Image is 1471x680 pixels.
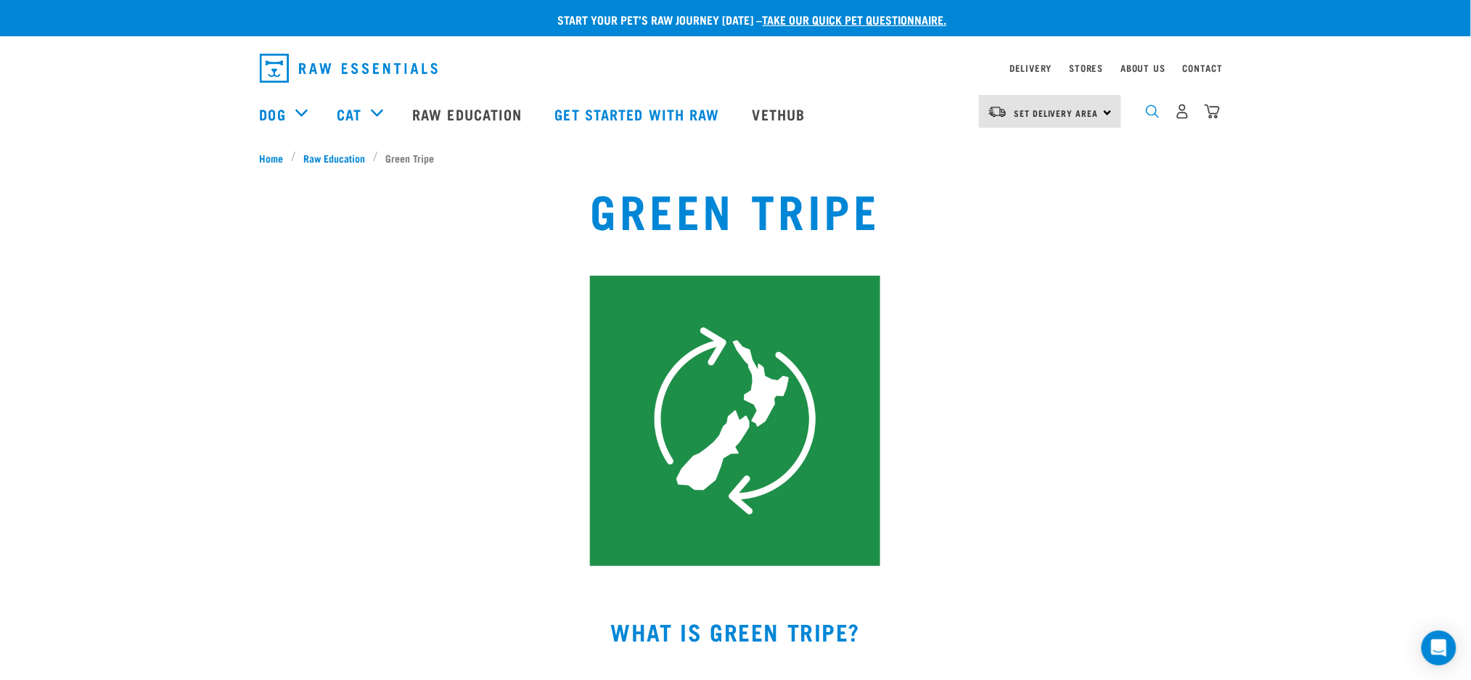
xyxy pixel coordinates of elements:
span: Home [260,150,284,165]
img: home-icon@2x.png [1205,104,1220,119]
a: Delivery [1009,65,1052,70]
a: Home [260,150,292,165]
h2: WHAT IS GREEN TRIPE? [260,618,1212,644]
a: About Us [1120,65,1165,70]
div: Open Intercom Messenger [1422,631,1456,665]
a: Get started with Raw [541,85,738,143]
img: van-moving.png [988,105,1007,118]
h1: Green Tripe [591,183,881,235]
a: Stores [1070,65,1104,70]
img: 8.png [590,276,880,566]
img: home-icon-1@2x.png [1146,105,1160,118]
span: Raw Education [304,150,366,165]
img: user.png [1175,104,1190,119]
nav: breadcrumbs [260,150,1212,165]
a: take our quick pet questionnaire. [763,16,947,22]
span: Set Delivery Area [1015,110,1099,115]
a: Raw Education [398,85,540,143]
a: Raw Education [296,150,373,165]
img: Raw Essentials Logo [260,54,438,83]
a: Cat [337,103,361,125]
a: Contact [1183,65,1224,70]
nav: dropdown navigation [248,48,1224,89]
a: Vethub [738,85,824,143]
a: Dog [260,103,286,125]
